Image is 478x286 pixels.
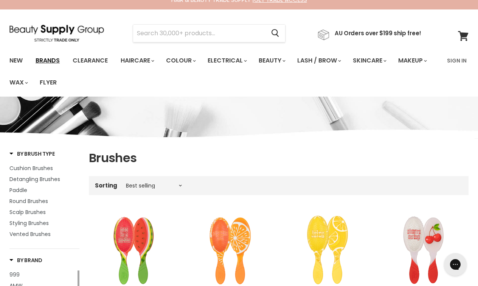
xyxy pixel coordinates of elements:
[347,53,391,69] a: Skincare
[133,24,286,42] form: Product
[115,53,159,69] a: Haircare
[9,256,42,264] h3: By Brand
[440,250,470,278] iframe: Gorgias live chat messenger
[34,75,62,91] a: Flyer
[4,75,33,91] a: Wax
[202,53,251,69] a: Electrical
[30,53,65,69] a: Brands
[4,50,442,94] ul: Main menu
[67,53,113,69] a: Clearance
[253,53,290,69] a: Beauty
[133,25,265,42] input: Search
[9,270,76,279] a: 999
[292,53,346,69] a: Lash / Brow
[393,53,431,69] a: Makeup
[9,271,20,278] span: 999
[442,53,471,69] a: Sign In
[4,53,28,69] a: New
[160,53,200,69] a: Colour
[265,25,285,42] button: Search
